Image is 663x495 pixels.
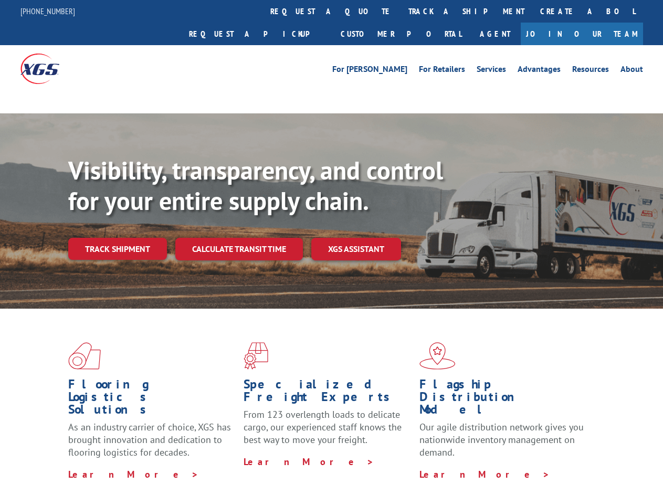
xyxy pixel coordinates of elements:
a: Track shipment [68,238,167,260]
a: For [PERSON_NAME] [332,65,407,77]
img: xgs-icon-flagship-distribution-model-red [419,342,456,370]
a: Agent [469,23,521,45]
span: Our agile distribution network gives you nationwide inventory management on demand. [419,421,584,458]
a: Request a pickup [181,23,333,45]
a: Services [477,65,506,77]
h1: Flooring Logistics Solutions [68,378,236,421]
a: Learn More > [68,468,199,480]
a: Join Our Team [521,23,643,45]
a: Calculate transit time [175,238,303,260]
a: Customer Portal [333,23,469,45]
h1: Flagship Distribution Model [419,378,587,421]
a: Resources [572,65,609,77]
p: From 123 overlength loads to delicate cargo, our experienced staff knows the best way to move you... [244,408,411,455]
a: Advantages [518,65,561,77]
a: For Retailers [419,65,465,77]
h1: Specialized Freight Experts [244,378,411,408]
a: Learn More > [419,468,550,480]
a: Learn More > [244,456,374,468]
span: As an industry carrier of choice, XGS has brought innovation and dedication to flooring logistics... [68,421,231,458]
a: About [620,65,643,77]
img: xgs-icon-total-supply-chain-intelligence-red [68,342,101,370]
img: xgs-icon-focused-on-flooring-red [244,342,268,370]
b: Visibility, transparency, and control for your entire supply chain. [68,154,443,217]
a: XGS ASSISTANT [311,238,401,260]
a: [PHONE_NUMBER] [20,6,75,16]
